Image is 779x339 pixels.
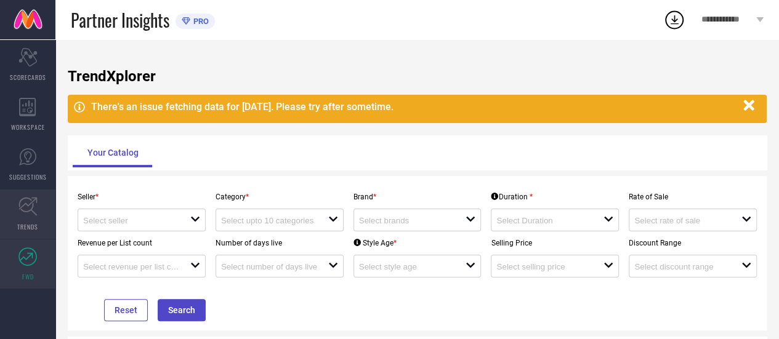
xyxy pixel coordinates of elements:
[634,262,730,271] input: Select discount range
[104,299,148,321] button: Reset
[491,239,619,247] p: Selling Price
[491,193,532,201] div: Duration
[9,172,47,181] span: SUGGESTIONS
[83,216,179,225] input: Select seller
[78,239,206,247] p: Revenue per List count
[359,216,455,225] input: Select brands
[10,73,46,82] span: SCORECARDS
[71,7,169,33] span: Partner Insights
[83,262,179,271] input: Select revenue per list count
[221,262,317,271] input: Select number of days live
[190,17,209,26] span: PRO
[78,193,206,201] p: Seller
[359,262,455,271] input: Select style age
[216,193,344,201] p: Category
[91,101,737,113] div: There's an issue fetching data for [DATE]. Please try after sometime.
[496,216,592,225] input: Select Duration
[68,68,767,85] h1: TrendXplorer
[663,9,685,31] div: Open download list
[158,299,206,321] button: Search
[221,216,317,225] input: Select upto 10 categories
[216,239,344,247] p: Number of days live
[634,216,730,225] input: Select rate of sale
[22,272,34,281] span: FWD
[11,122,45,132] span: WORKSPACE
[496,262,592,271] input: Select selling price
[353,239,397,247] div: Style Age
[17,222,38,231] span: TRENDS
[353,193,482,201] p: Brand
[629,239,757,247] p: Discount Range
[629,193,757,201] p: Rate of Sale
[73,138,153,167] div: Your Catalog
